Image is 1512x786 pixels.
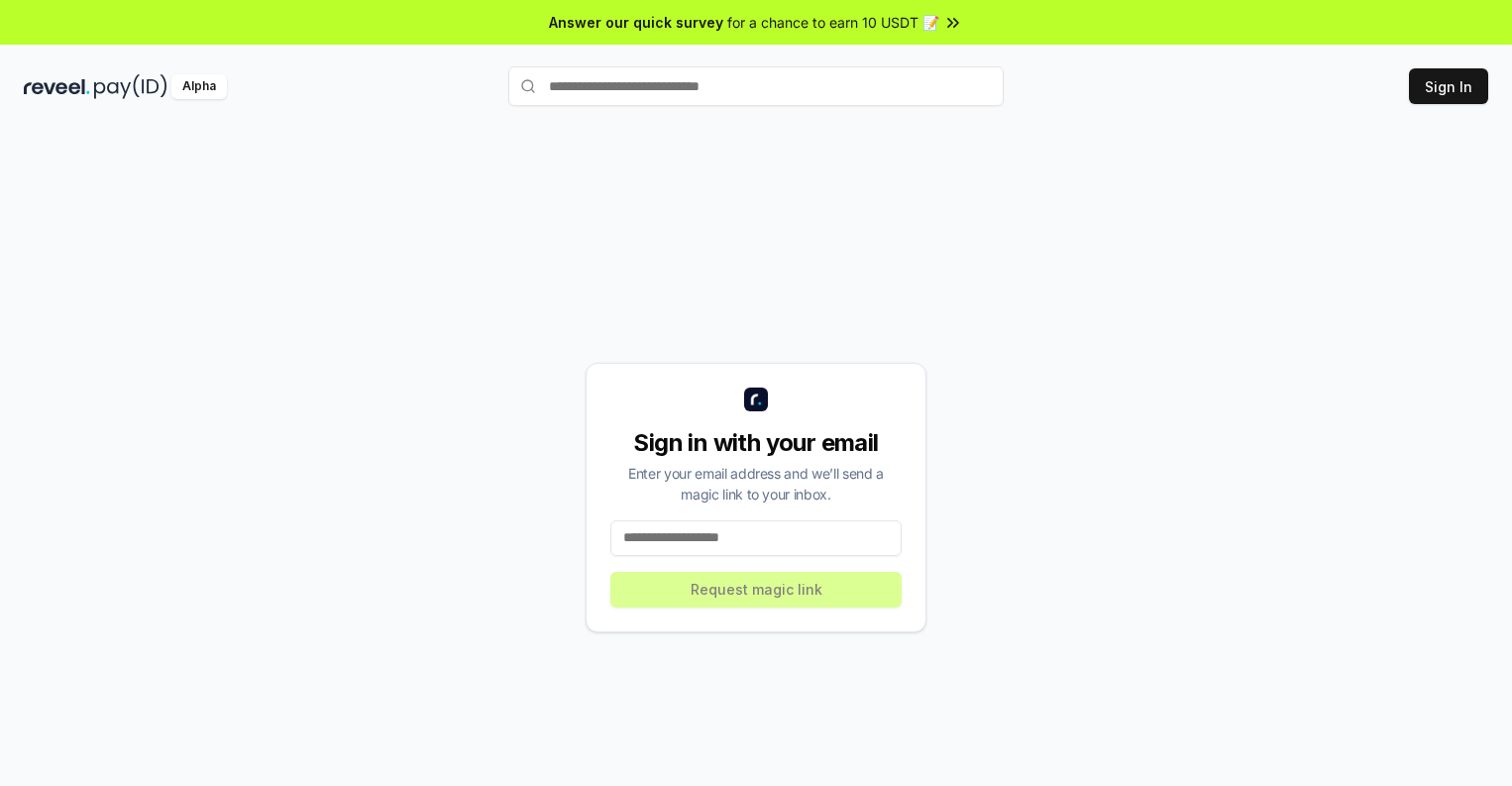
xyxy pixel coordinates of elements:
[24,74,90,99] img: reveel_dark
[727,12,939,33] span: for a chance to earn 10 USDT 📝
[610,427,902,459] div: Sign in with your email
[744,388,768,411] img: logo_small
[94,74,167,99] img: pay_id
[610,463,902,505] div: Enter your email address and we’ll send a magic link to your inbox.
[171,74,227,99] div: Alpha
[549,12,723,33] span: Answer our quick survey
[1409,68,1488,104] button: Sign In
